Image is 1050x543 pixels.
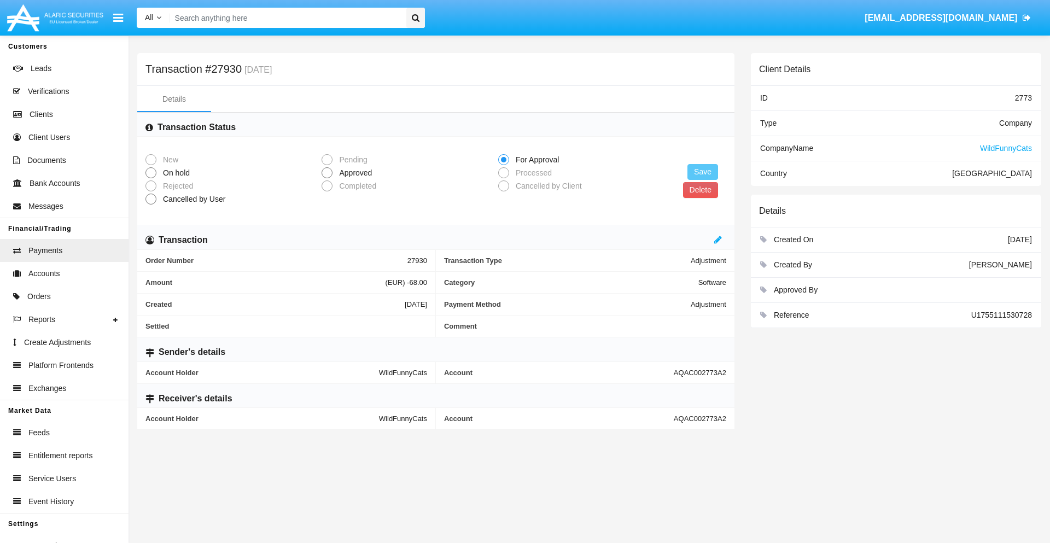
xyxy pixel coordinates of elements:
[28,132,70,143] span: Client Users
[379,369,427,377] span: WildFunnyCats
[28,473,76,484] span: Service Users
[28,496,74,507] span: Event History
[28,201,63,212] span: Messages
[156,167,192,179] span: On hold
[509,154,562,166] span: For Approval
[28,268,60,279] span: Accounts
[774,311,809,319] span: Reference
[405,300,427,308] span: [DATE]
[759,64,810,74] h6: Client Details
[774,235,813,244] span: Created On
[332,180,379,192] span: Completed
[28,360,94,371] span: Platform Frontends
[980,144,1032,153] span: WildFunnyCats
[509,167,555,179] span: Processed
[332,167,375,179] span: Approved
[145,13,154,22] span: All
[1015,94,1032,102] span: 2773
[137,12,170,24] a: All
[674,369,726,377] span: AQAC002773A2
[860,3,1036,33] a: [EMAIL_ADDRESS][DOMAIN_NAME]
[24,337,91,348] span: Create Adjustments
[156,154,181,166] span: New
[444,369,674,377] span: Account
[27,155,66,166] span: Documents
[999,119,1032,127] span: Company
[28,314,55,325] span: Reports
[509,180,585,192] span: Cancelled by Client
[156,194,228,205] span: Cancelled by User
[145,322,427,330] span: Settled
[157,121,236,133] h6: Transaction Status
[774,260,812,269] span: Created By
[145,414,379,423] span: Account Holder
[760,144,813,153] span: Company Name
[407,256,427,265] span: 27930
[145,256,407,265] span: Order Number
[1008,235,1032,244] span: [DATE]
[156,180,196,192] span: Rejected
[159,346,225,358] h6: Sender's details
[30,178,80,189] span: Bank Accounts
[444,256,691,265] span: Transaction Type
[5,2,105,34] img: Logo image
[170,8,402,28] input: Search
[28,450,93,462] span: Entitlement reports
[31,63,51,74] span: Leads
[760,119,777,127] span: Type
[444,414,674,423] span: Account
[159,234,208,246] h6: Transaction
[971,311,1032,319] span: U1755111530728
[687,164,718,180] button: Save
[145,369,379,377] span: Account Holder
[145,300,405,308] span: Created
[865,13,1017,22] span: [EMAIL_ADDRESS][DOMAIN_NAME]
[162,94,186,105] div: Details
[674,414,726,423] span: AQAC002773A2
[691,256,726,265] span: Adjustment
[969,260,1032,269] span: [PERSON_NAME]
[444,322,726,330] span: Comment
[28,86,69,97] span: Verifications
[332,154,370,166] span: Pending
[760,94,768,102] span: ID
[385,278,427,287] span: (EUR) -68.00
[28,427,50,439] span: Feeds
[698,278,726,287] span: Software
[691,300,726,308] span: Adjustment
[30,109,53,120] span: Clients
[760,169,787,178] span: Country
[683,182,718,198] button: Delete
[444,300,691,308] span: Payment Method
[145,65,272,74] h5: Transaction #27930
[444,278,698,287] span: Category
[774,285,818,294] span: Approved By
[952,169,1032,178] span: [GEOGRAPHIC_DATA]
[27,291,51,302] span: Orders
[28,245,62,256] span: Payments
[379,414,427,423] span: WildFunnyCats
[159,393,232,405] h6: Receiver's details
[145,278,385,287] span: Amount
[242,66,272,74] small: [DATE]
[759,206,786,216] h6: Details
[28,383,66,394] span: Exchanges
